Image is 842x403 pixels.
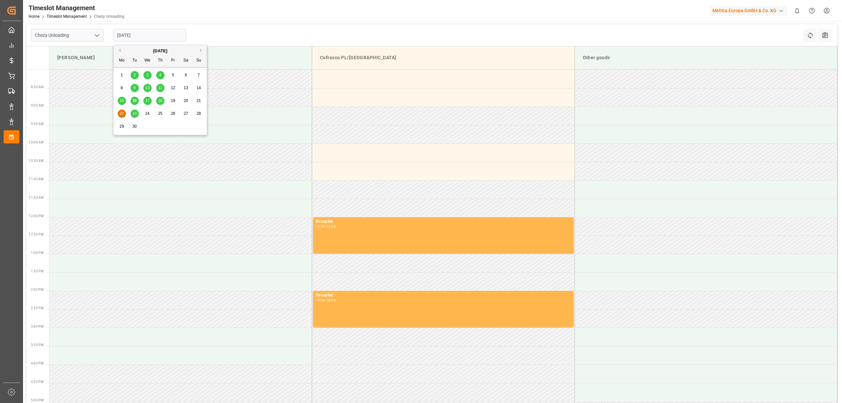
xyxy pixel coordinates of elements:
div: Su [195,57,203,65]
div: Choose Saturday, September 6th, 2025 [182,71,190,79]
div: Other goods [580,52,832,64]
div: Th [156,57,164,65]
button: Next Month [200,48,204,52]
div: Choose Friday, September 19th, 2025 [169,97,177,105]
input: DD-MM-YYYY [113,29,186,41]
div: Choose Thursday, September 18th, 2025 [156,97,164,105]
span: 9 [134,86,136,90]
div: [PERSON_NAME] [55,52,307,64]
div: Choose Wednesday, September 10th, 2025 [143,84,152,92]
span: 1 [121,73,123,77]
div: Choose Tuesday, September 9th, 2025 [131,84,139,92]
span: 4 [159,73,161,77]
span: 3 [146,73,149,77]
span: 12 [171,86,175,90]
span: 10:30 AM [29,159,44,163]
span: 29 [119,124,124,129]
span: 18 [158,98,162,103]
div: Melitta Europa GmbH & Co. KG [710,6,787,15]
span: 19 [171,98,175,103]
div: Occupied [316,292,571,299]
div: Choose Sunday, September 21st, 2025 [195,97,203,105]
span: 6 [185,73,187,77]
span: 10 [145,86,149,90]
span: 9:30 AM [31,122,44,126]
span: 14 [196,86,201,90]
span: 2:30 PM [31,306,44,310]
div: 13:00 [326,225,336,228]
span: 20 [184,98,188,103]
span: 9:00 AM [31,104,44,107]
button: open menu [92,30,102,40]
span: 30 [132,124,136,129]
button: Previous Month [117,48,121,52]
div: [DATE] [113,48,207,54]
span: 8 [121,86,123,90]
span: 17 [145,98,149,103]
div: Choose Tuesday, September 23rd, 2025 [131,110,139,118]
a: Timeslot Management [47,14,87,19]
div: Choose Saturday, September 27th, 2025 [182,110,190,118]
button: Help Center [805,3,819,18]
button: Melitta Europa GmbH & Co. KG [710,4,790,17]
div: Timeslot Management [29,3,124,13]
div: Sa [182,57,190,65]
div: Choose Friday, September 12th, 2025 [169,84,177,92]
div: Choose Thursday, September 4th, 2025 [156,71,164,79]
div: - [325,225,326,228]
span: 2 [134,73,136,77]
div: Choose Sunday, September 14th, 2025 [195,84,203,92]
span: 2:00 PM [31,288,44,291]
span: 26 [171,111,175,116]
span: 1:00 PM [31,251,44,255]
div: Choose Saturday, September 13th, 2025 [182,84,190,92]
span: 12:00 PM [29,214,44,218]
div: Choose Wednesday, September 24th, 2025 [143,110,152,118]
a: Home [29,14,39,19]
span: 11:00 AM [29,177,44,181]
span: 25 [158,111,162,116]
span: 7 [198,73,200,77]
div: Choose Wednesday, September 17th, 2025 [143,97,152,105]
span: 15 [119,98,124,103]
div: Choose Sunday, September 7th, 2025 [195,71,203,79]
div: Choose Tuesday, September 30th, 2025 [131,122,139,131]
div: 12:00 [316,225,325,228]
span: 4:00 PM [31,362,44,365]
input: Type to search/select [31,29,104,41]
span: 16 [132,98,136,103]
span: 3:30 PM [31,343,44,347]
span: 28 [196,111,201,116]
div: 14:00 [316,299,325,302]
div: Choose Monday, September 22nd, 2025 [118,110,126,118]
div: Cofresco PL/[GEOGRAPHIC_DATA] [317,52,569,64]
div: Choose Sunday, September 28th, 2025 [195,110,203,118]
span: 22 [119,111,124,116]
span: 4:30 PM [31,380,44,384]
div: Occupied [316,218,571,225]
div: We [143,57,152,65]
span: 3:00 PM [31,325,44,328]
div: Choose Saturday, September 20th, 2025 [182,97,190,105]
span: 5 [172,73,174,77]
span: 5:00 PM [31,398,44,402]
span: 1:30 PM [31,269,44,273]
button: show 0 new notifications [790,3,805,18]
div: Choose Thursday, September 25th, 2025 [156,110,164,118]
div: Choose Monday, September 1st, 2025 [118,71,126,79]
div: Tu [131,57,139,65]
div: Choose Friday, September 5th, 2025 [169,71,177,79]
div: Choose Friday, September 26th, 2025 [169,110,177,118]
span: 21 [196,98,201,103]
span: 27 [184,111,188,116]
span: 13 [184,86,188,90]
div: month 2025-09 [115,69,205,133]
div: - [325,299,326,302]
span: 11 [158,86,162,90]
div: Choose Monday, September 8th, 2025 [118,84,126,92]
div: Choose Thursday, September 11th, 2025 [156,84,164,92]
span: 8:30 AM [31,85,44,89]
span: 10:00 AM [29,140,44,144]
div: Choose Tuesday, September 16th, 2025 [131,97,139,105]
div: 15:00 [326,299,336,302]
